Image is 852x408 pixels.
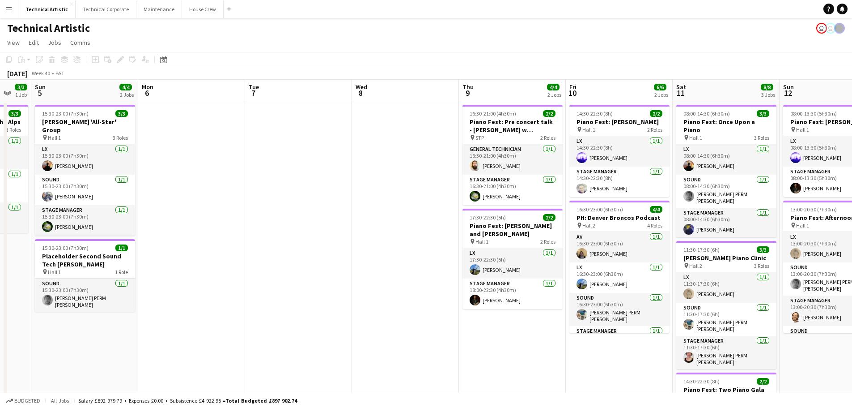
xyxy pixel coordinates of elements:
span: Total Budgeted £897 902.74 [225,397,297,404]
span: Comms [70,39,90,47]
span: Week 40 [30,70,52,77]
div: [DATE] [7,69,28,78]
button: Maintenance [136,0,182,18]
button: House Crew [182,0,224,18]
a: Comms [67,37,94,48]
a: View [4,37,23,48]
div: Salary £892 979.79 + Expenses £0.00 + Subsistence £4 922.95 = [78,397,297,404]
span: All jobs [49,397,71,404]
button: Budgeted [4,396,42,406]
button: Technical Artistic [18,0,76,18]
span: View [7,39,20,47]
a: Jobs [44,37,65,48]
span: Edit [29,39,39,47]
a: Edit [25,37,42,48]
app-user-avatar: Gabrielle Barr [834,23,845,34]
div: BST [55,70,64,77]
h1: Technical Artistic [7,21,90,35]
app-user-avatar: Liveforce Admin [816,23,827,34]
span: Budgeted [14,398,40,404]
span: Jobs [48,39,61,47]
app-user-avatar: Liveforce Admin [825,23,836,34]
button: Technical Corporate [76,0,136,18]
